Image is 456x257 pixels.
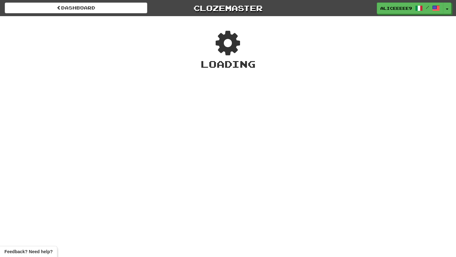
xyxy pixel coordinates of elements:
span: / [426,5,429,9]
a: Clozemaster [157,3,299,14]
span: aliceeeee9 [380,5,412,11]
a: aliceeeee9 / [377,3,443,14]
span: Open feedback widget [4,248,53,255]
a: Dashboard [5,3,147,13]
